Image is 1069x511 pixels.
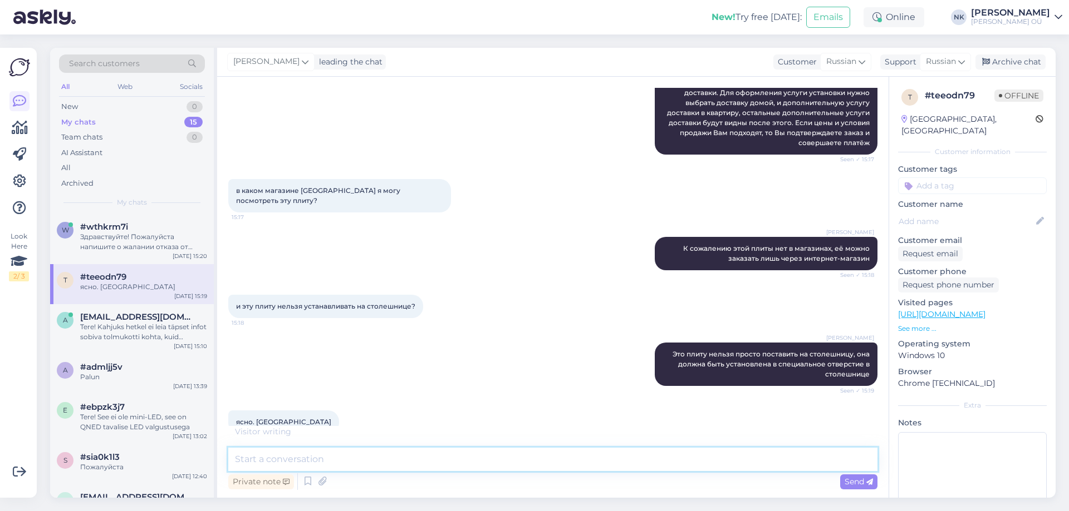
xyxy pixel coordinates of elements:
div: Socials [178,80,205,94]
p: Visited pages [898,297,1047,309]
span: 15:18 [232,319,273,327]
span: #sia0k1l3 [80,452,120,462]
div: Try free [DATE]: [712,11,802,24]
span: Это плиту нельзя просто поставить на столешницу, она должна быть установлена в специальное отверс... [673,350,871,378]
span: #admljj5v [80,362,122,372]
p: Customer phone [898,266,1047,277]
div: All [59,80,72,94]
div: Request phone number [898,277,999,292]
div: Archived [61,178,94,189]
span: . [293,426,295,436]
span: t [908,93,912,101]
span: w [62,226,69,234]
span: Offline [994,90,1043,102]
div: Visitor writing [228,426,877,438]
div: 2 / 3 [9,271,29,281]
span: Seen ✓ 15:17 [832,155,874,163]
p: See more ... [898,324,1047,334]
div: [DATE] 13:02 [173,432,207,440]
span: susirelika@gmail.com [80,492,196,502]
div: Archive chat [975,54,1046,70]
div: Tere! See ei ole mini-LED, see on QNED tavalise LED valgustusega [80,412,207,432]
div: [DATE] 15:19 [174,292,207,300]
span: s [63,456,67,464]
div: Здравствуйте! Пожалуйста напишите о жалании отказа от покупки на [EMAIL_ADDRESS][DOMAIN_NAME] либ... [80,232,207,252]
span: My chats [117,197,147,207]
div: New [61,101,78,112]
span: #wthkrm7i [80,222,128,232]
div: [PERSON_NAME] OÜ [971,17,1050,26]
div: Private note [228,474,294,489]
span: a [63,366,68,374]
span: #ebpzk3j7 [80,402,125,412]
div: [DATE] 12:40 [172,472,207,480]
span: s [63,496,67,504]
img: Askly Logo [9,57,30,78]
div: Пожалуйста [80,462,207,472]
span: #teeodn79 [80,272,126,282]
div: Look Here [9,231,29,281]
div: [DATE] 15:10 [174,342,207,350]
span: ясно. [GEOGRAPHIC_DATA] [236,418,331,426]
span: Russian [826,56,856,68]
span: anu.samm@mail.ee [80,312,196,322]
span: 15:17 [232,213,273,221]
span: t [63,276,67,284]
div: Web [115,80,135,94]
span: [PERSON_NAME] [826,228,874,236]
input: Add name [899,215,1034,227]
a: [PERSON_NAME][PERSON_NAME] OÜ [971,8,1062,26]
div: 0 [187,132,203,143]
span: Russian [926,56,956,68]
span: Send [845,477,873,487]
button: Emails [806,7,850,28]
div: 0 [187,101,203,112]
a: [URL][DOMAIN_NAME] [898,309,985,319]
div: Tere! Kahjuks hetkel ei leia täpset infot sobiva tolmukotti kohta, kuid tõenäoliselt sellist ei o... [80,322,207,342]
div: Request email [898,246,963,261]
div: AI Assistant [61,147,102,158]
div: [GEOGRAPHIC_DATA], [GEOGRAPHIC_DATA] [901,113,1036,137]
p: Browser [898,366,1047,378]
div: # teeodn79 [925,89,994,102]
span: [PERSON_NAME] [826,334,874,342]
div: ясно. [GEOGRAPHIC_DATA] [80,282,207,292]
div: Online [864,7,924,27]
span: в каком магазине [GEOGRAPHIC_DATA] я могу посмотреть эту плиту? [236,186,402,205]
b: New! [712,12,735,22]
span: . [291,426,293,436]
div: NK [951,9,967,25]
p: Notes [898,417,1047,429]
div: All [61,162,71,173]
div: [DATE] 15:20 [173,252,207,260]
div: leading the chat [315,56,383,68]
span: и эту плиту нельзя устанавливать на столешнице? [236,302,415,310]
div: [PERSON_NAME] [971,8,1050,17]
span: Seen ✓ 15:19 [832,386,874,395]
div: Palun [80,372,207,382]
p: Windows 10 [898,350,1047,361]
div: Extra [898,400,1047,410]
p: Customer email [898,235,1047,246]
span: [PERSON_NAME] [233,56,300,68]
div: [DATE] 13:39 [173,382,207,390]
span: a [63,316,68,324]
input: Add a tag [898,177,1047,194]
div: Support [880,56,916,68]
span: e [63,406,67,414]
div: 15 [184,117,203,128]
div: Customer information [898,147,1047,157]
span: Search customers [69,58,140,70]
p: Customer name [898,199,1047,210]
div: Team chats [61,132,102,143]
p: Operating system [898,338,1047,350]
p: Chrome [TECHNICAL_ID] [898,378,1047,389]
span: К сожалению этой плиты нет в магазинах, её можно заказать лишь через интернет-магазин [683,244,871,262]
p: Customer tags [898,163,1047,175]
div: My chats [61,117,96,128]
div: Customer [773,56,817,68]
span: Seen ✓ 15:18 [832,271,874,279]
